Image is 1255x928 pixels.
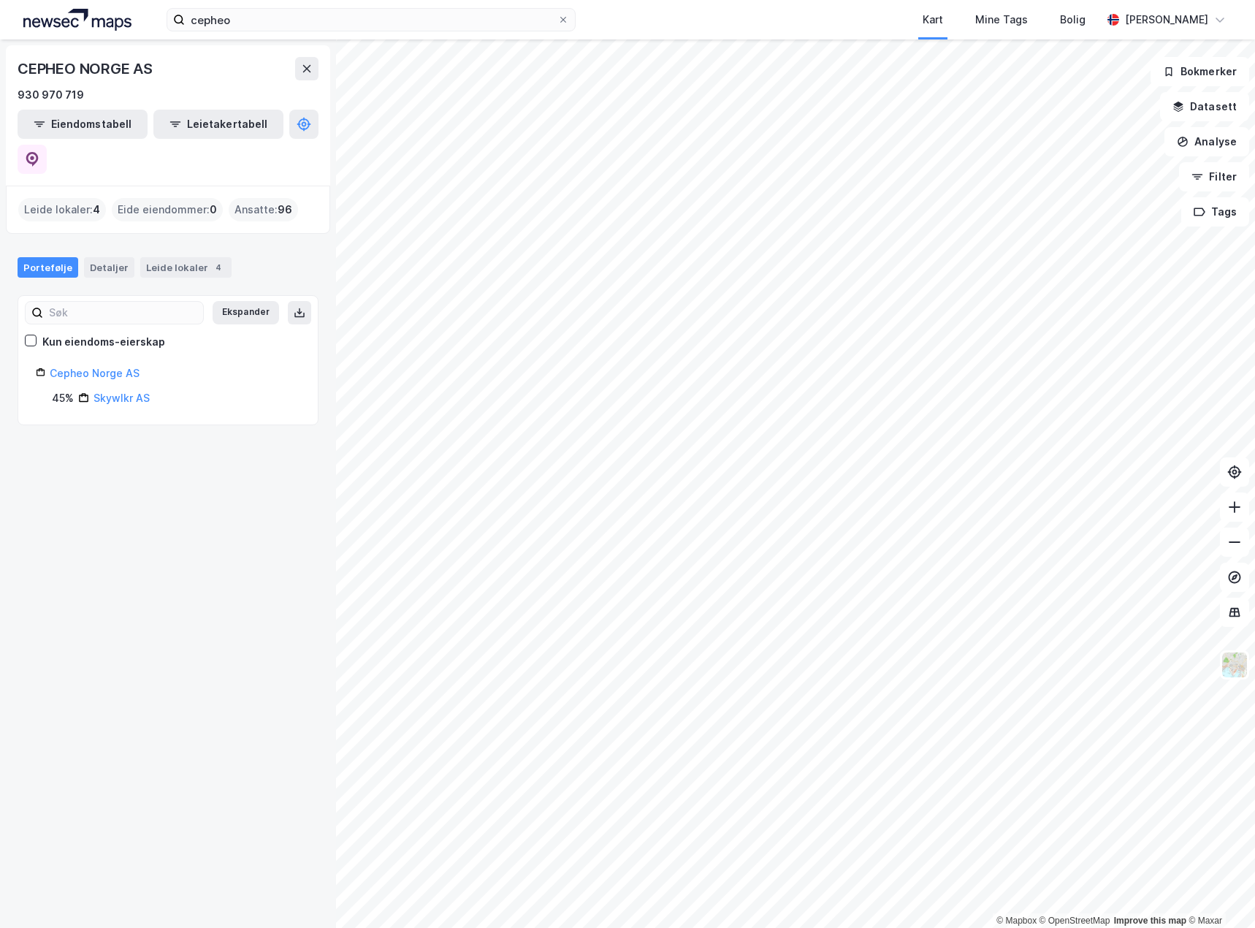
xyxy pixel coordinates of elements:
[153,110,283,139] button: Leietakertabell
[229,198,298,221] div: Ansatte :
[923,11,943,28] div: Kart
[185,9,557,31] input: Søk på adresse, matrikkel, gårdeiere, leietakere eller personer
[94,392,150,404] a: Skywlkr AS
[50,367,140,379] a: Cepheo Norge AS
[1040,916,1110,926] a: OpenStreetMap
[1125,11,1208,28] div: [PERSON_NAME]
[18,110,148,139] button: Eiendomstabell
[1221,651,1248,679] img: Z
[42,333,165,351] div: Kun eiendoms-eierskap
[1160,92,1249,121] button: Datasett
[43,302,203,324] input: Søk
[975,11,1028,28] div: Mine Tags
[52,389,74,407] div: 45%
[18,86,84,104] div: 930 970 719
[1182,858,1255,928] div: Kontrollprogram for chat
[140,257,232,278] div: Leide lokaler
[278,201,292,218] span: 96
[1151,57,1249,86] button: Bokmerker
[1182,858,1255,928] iframe: Chat Widget
[23,9,131,31] img: logo.a4113a55bc3d86da70a041830d287a7e.svg
[1179,162,1249,191] button: Filter
[18,198,106,221] div: Leide lokaler :
[211,260,226,275] div: 4
[1164,127,1249,156] button: Analyse
[1181,197,1249,227] button: Tags
[18,257,78,278] div: Portefølje
[93,201,100,218] span: 4
[84,257,134,278] div: Detaljer
[213,301,279,324] button: Ekspander
[210,201,217,218] span: 0
[1114,916,1186,926] a: Improve this map
[1060,11,1086,28] div: Bolig
[996,916,1037,926] a: Mapbox
[112,198,223,221] div: Eide eiendommer :
[18,57,156,80] div: CEPHEO NORGE AS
